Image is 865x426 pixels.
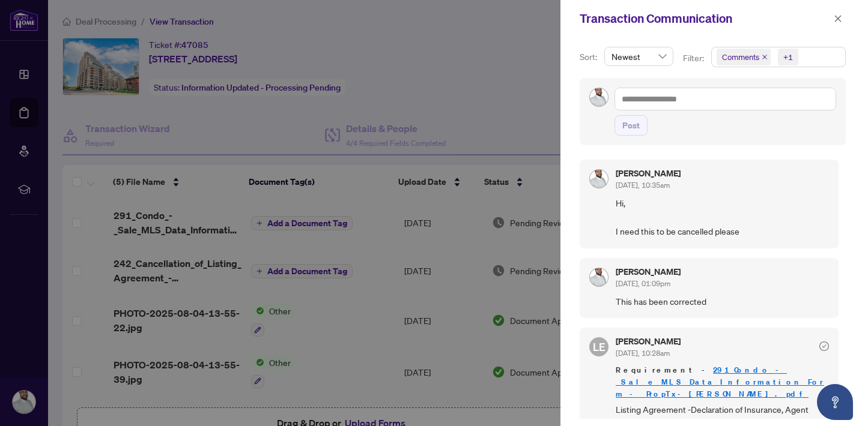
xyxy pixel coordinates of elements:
span: check-circle [819,341,829,351]
p: Sort: [580,50,599,64]
div: +1 [783,51,793,63]
h5: [PERSON_NAME] [616,169,681,178]
span: Comments [722,51,759,63]
span: close [762,54,768,60]
img: Profile Icon [590,268,608,286]
div: Transaction Communication [580,10,830,28]
span: This has been corrected [616,295,829,308]
span: Requirement - [616,364,829,400]
span: Comments [717,49,771,65]
span: close [834,14,842,23]
span: Newest [612,47,666,65]
h5: [PERSON_NAME] [616,268,681,276]
h5: [PERSON_NAME] [616,337,681,346]
span: [DATE], 01:09pm [616,279,670,288]
span: Hi, I need this to be cancelled please [616,196,829,238]
a: 291_Condo_-_Sale_MLS_Data_Information_Form_-_PropTx-[PERSON_NAME].pdf [616,365,824,399]
span: [DATE], 10:35am [616,181,670,190]
img: Profile Icon [590,88,608,106]
button: Post [615,115,648,136]
span: [DATE], 10:28am [616,349,670,358]
button: Open asap [817,384,853,420]
img: Profile Icon [590,170,608,188]
span: LE [593,338,605,355]
p: Filter: [683,52,706,65]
